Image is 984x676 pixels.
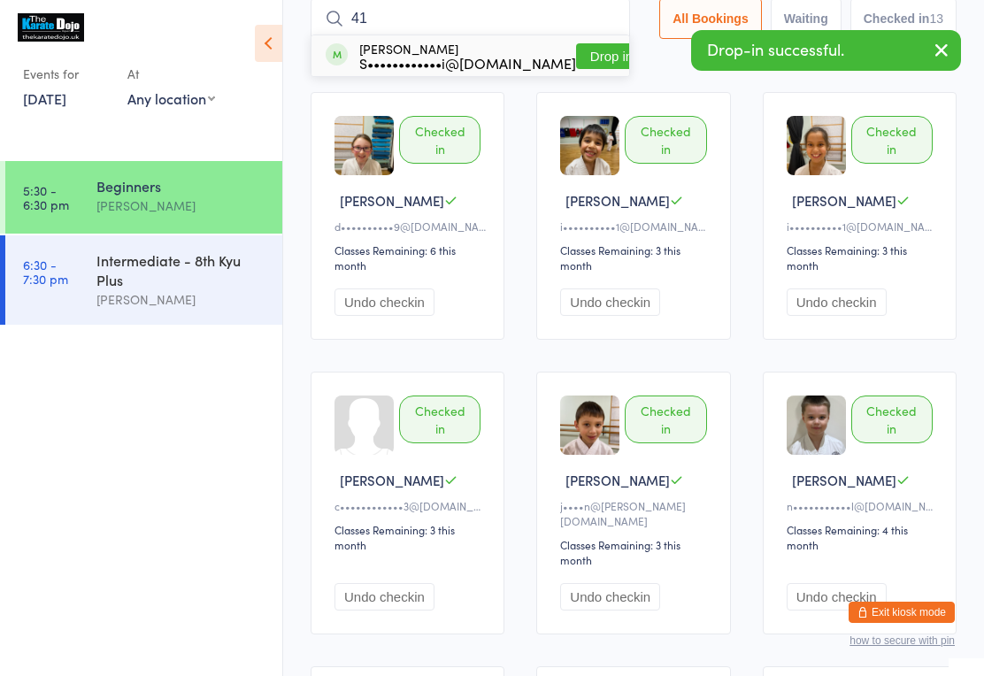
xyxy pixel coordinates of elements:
[787,583,887,611] button: Undo checkin
[560,396,619,455] img: image1741005644.png
[625,396,706,443] div: Checked in
[849,634,955,647] button: how to secure with pin
[565,471,670,489] span: [PERSON_NAME]
[576,43,647,69] button: Drop in
[334,583,434,611] button: Undo checkin
[560,219,711,234] div: i••••••••••1@[DOMAIN_NAME]
[334,498,486,513] div: c••••••••••••3@[DOMAIN_NAME]
[334,219,486,234] div: d••••••••••9@[DOMAIN_NAME]
[787,396,846,455] img: image1641573741.png
[340,191,444,210] span: [PERSON_NAME]
[334,522,486,552] div: Classes Remaining: 3 this month
[23,88,66,108] a: [DATE]
[560,242,711,273] div: Classes Remaining: 3 this month
[851,116,933,164] div: Checked in
[849,602,955,623] button: Exit kiosk mode
[334,242,486,273] div: Classes Remaining: 6 this month
[787,498,938,513] div: n•••••••••••l@[DOMAIN_NAME]
[565,191,670,210] span: [PERSON_NAME]
[399,396,480,443] div: Checked in
[359,56,576,70] div: S••••••••••••i@[DOMAIN_NAME]
[560,116,619,175] img: image1741005329.png
[929,12,943,26] div: 13
[359,42,576,70] div: [PERSON_NAME]
[560,583,660,611] button: Undo checkin
[560,537,711,567] div: Classes Remaining: 3 this month
[787,219,938,234] div: i••••••••••1@[DOMAIN_NAME]
[96,176,267,196] div: Beginners
[691,30,961,71] div: Drop-in successful.
[787,522,938,552] div: Classes Remaining: 4 this month
[23,59,110,88] div: Events for
[96,196,267,216] div: [PERSON_NAME]
[792,471,896,489] span: [PERSON_NAME]
[18,13,84,42] img: The karate dojo
[96,250,267,289] div: Intermediate - 8th Kyu Plus
[787,116,846,175] img: image1741005725.png
[127,88,215,108] div: Any location
[23,183,69,211] time: 5:30 - 6:30 pm
[334,116,394,175] img: image1741005670.png
[5,235,282,325] a: 6:30 -7:30 pmIntermediate - 8th Kyu Plus[PERSON_NAME]
[23,257,68,286] time: 6:30 - 7:30 pm
[399,116,480,164] div: Checked in
[560,498,711,528] div: j••••n@[PERSON_NAME][DOMAIN_NAME]
[5,161,282,234] a: 5:30 -6:30 pmBeginners[PERSON_NAME]
[625,116,706,164] div: Checked in
[792,191,896,210] span: [PERSON_NAME]
[787,242,938,273] div: Classes Remaining: 3 this month
[334,288,434,316] button: Undo checkin
[340,471,444,489] span: [PERSON_NAME]
[851,396,933,443] div: Checked in
[127,59,215,88] div: At
[787,288,887,316] button: Undo checkin
[96,289,267,310] div: [PERSON_NAME]
[560,288,660,316] button: Undo checkin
